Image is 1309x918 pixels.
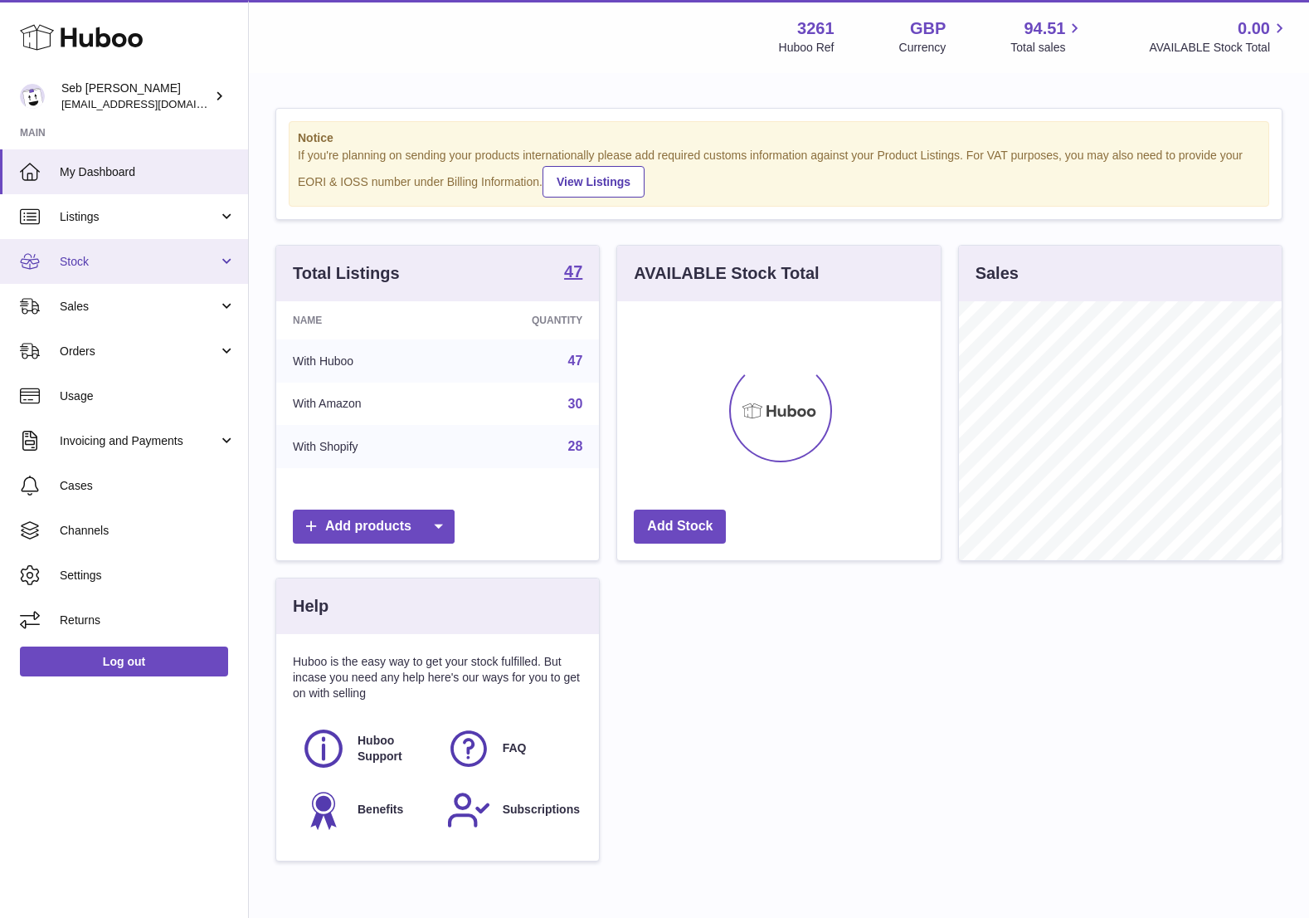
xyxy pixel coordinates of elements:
[60,478,236,494] span: Cases
[358,733,428,764] span: Huboo Support
[293,595,328,618] h3: Help
[1010,40,1084,56] span: Total sales
[60,209,218,225] span: Listings
[358,802,403,818] span: Benefits
[1149,40,1289,56] span: AVAILABLE Stock Total
[61,97,244,110] span: [EMAIL_ADDRESS][DOMAIN_NAME]
[568,439,583,453] a: 28
[298,130,1260,146] strong: Notice
[634,510,726,544] a: Add Stock
[301,788,430,833] a: Benefits
[60,388,236,404] span: Usage
[301,726,430,771] a: Huboo Support
[60,433,218,449] span: Invoicing and Payments
[503,802,580,818] span: Subscriptions
[1024,17,1065,40] span: 94.51
[453,301,599,339] th: Quantity
[60,299,218,315] span: Sales
[568,354,583,368] a: 47
[60,523,236,539] span: Channels
[1010,17,1084,56] a: 94.51 Total sales
[293,510,455,544] a: Add products
[60,613,236,628] span: Returns
[1238,17,1270,40] span: 0.00
[779,40,835,56] div: Huboo Ref
[61,81,211,112] div: Seb [PERSON_NAME]
[568,397,583,411] a: 30
[503,740,527,756] span: FAQ
[976,262,1019,285] h3: Sales
[60,254,218,270] span: Stock
[446,726,575,771] a: FAQ
[910,17,946,40] strong: GBP
[60,164,236,180] span: My Dashboard
[276,339,453,383] td: With Huboo
[564,263,582,283] a: 47
[276,383,453,426] td: With Amazon
[293,262,400,285] h3: Total Listings
[634,262,819,285] h3: AVAILABLE Stock Total
[564,263,582,280] strong: 47
[60,568,236,584] span: Settings
[20,647,228,676] a: Log out
[446,788,575,833] a: Subscriptions
[293,654,582,701] p: Huboo is the easy way to get your stock fulfilled. But incase you need any help here's our ways f...
[797,17,835,40] strong: 3261
[60,344,218,359] span: Orders
[298,148,1260,198] div: If you're planning on sending your products internationally please add required customs informati...
[899,40,946,56] div: Currency
[543,166,645,198] a: View Listings
[1149,17,1289,56] a: 0.00 AVAILABLE Stock Total
[276,301,453,339] th: Name
[20,84,45,109] img: ecom@bravefoods.co.uk
[276,425,453,468] td: With Shopify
